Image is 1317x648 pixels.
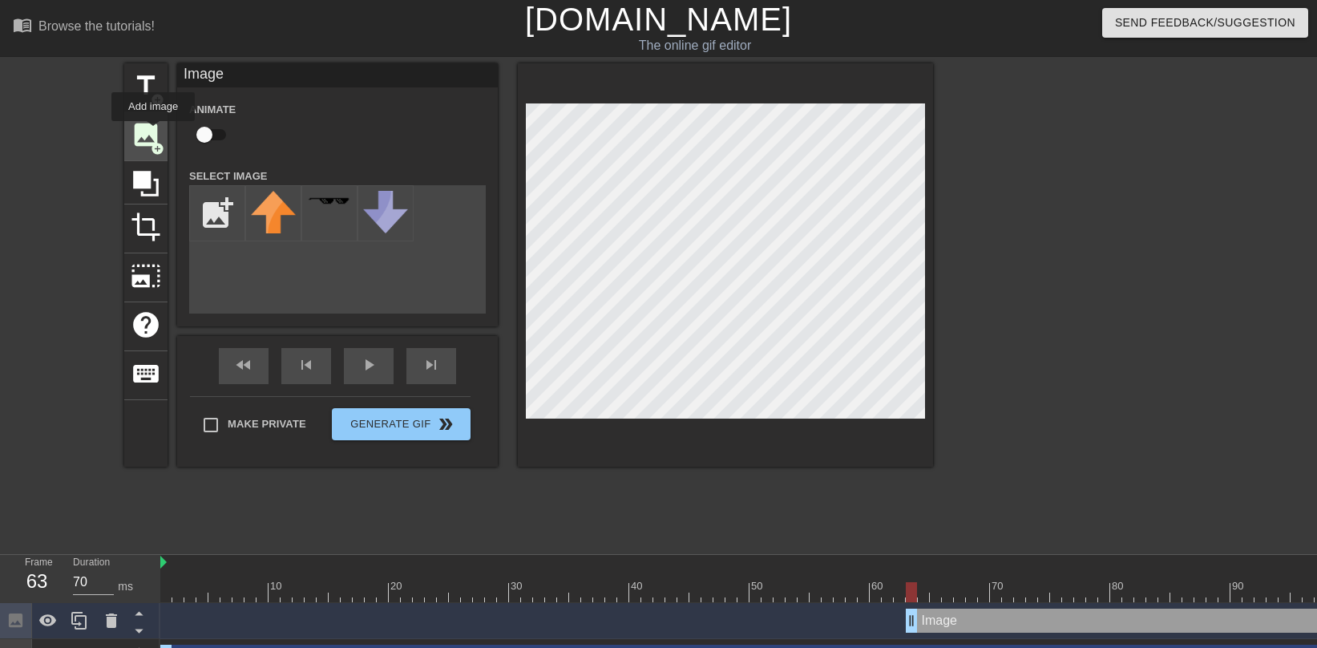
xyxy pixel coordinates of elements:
div: 10 [270,578,285,594]
span: double_arrow [436,415,455,434]
span: Send Feedback/Suggestion [1115,13,1295,33]
span: Make Private [228,416,306,432]
img: deal-with-it.png [307,196,352,205]
span: skip_previous [297,355,316,375]
span: drag_handle [903,613,919,629]
span: help [131,310,161,340]
a: [DOMAIN_NAME] [525,2,792,37]
div: Browse the tutorials! [38,19,155,33]
label: Animate [189,102,236,118]
div: 30 [511,578,525,594]
div: 80 [1112,578,1126,594]
span: crop [131,212,161,242]
button: Generate Gif [332,408,471,440]
span: image [131,119,161,150]
div: 70 [992,578,1006,594]
span: add_circle [151,93,164,107]
span: photo_size_select_large [131,261,161,291]
span: fast_rewind [234,355,253,375]
div: 63 [25,567,49,596]
span: Generate Gif [338,415,464,434]
div: 50 [751,578,766,594]
div: Image [177,63,498,87]
img: downvote.png [363,191,408,233]
img: upvote.png [251,191,296,233]
span: skip_next [422,355,441,375]
span: play_arrow [359,355,378,375]
a: Browse the tutorials! [13,15,155,40]
span: menu_book [13,15,32,34]
div: ms [118,578,133,595]
div: The online gif editor [447,36,943,55]
label: Select Image [189,168,268,184]
div: Frame [13,555,61,601]
div: 60 [871,578,886,594]
span: title [131,71,161,101]
div: 90 [1232,578,1246,594]
button: Send Feedback/Suggestion [1102,8,1308,38]
span: keyboard [131,358,161,389]
div: 20 [390,578,405,594]
div: 40 [631,578,645,594]
label: Duration [73,558,110,568]
span: add_circle [151,142,164,156]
